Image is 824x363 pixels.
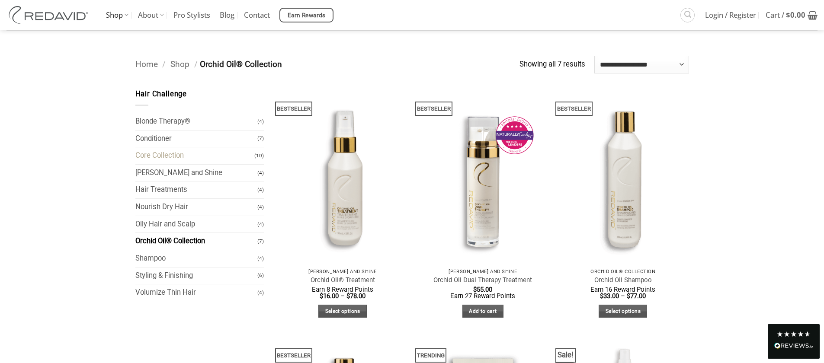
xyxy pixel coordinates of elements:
[600,292,619,300] bdi: 33.00
[433,276,532,284] a: Orchid Oil Dual Therapy Treatment
[346,292,350,300] span: $
[519,59,585,70] p: Showing all 7 results
[318,305,367,318] a: Select options for “Orchid Oil® Treatment”
[421,269,545,274] p: [PERSON_NAME] and Shine
[135,165,258,181] a: [PERSON_NAME] and Shine
[257,234,264,249] span: (7)
[194,59,198,69] span: /
[135,59,158,69] a: Home
[135,199,258,216] a: Nourish Dry Hair
[346,292,366,300] bdi: 78.00
[561,269,685,274] p: Orchid Oil® Collection
[135,250,258,267] a: Shampoo
[257,131,264,146] span: (7)
[557,89,689,264] img: REDAVID Orchid Oil Shampoo
[627,292,646,300] bdi: 77.00
[766,4,805,26] span: Cart /
[288,11,326,20] span: Earn Rewards
[311,276,375,284] a: Orchid Oil® Treatment
[417,89,549,264] img: REDAVID Orchid Oil Dual Therapy ~ Award Winning Curl Care
[786,10,805,20] bdi: 0.00
[257,114,264,129] span: (4)
[135,113,258,130] a: Blonde Therapy®
[768,324,820,359] div: Read All Reviews
[254,148,264,163] span: (10)
[600,292,603,300] span: $
[680,8,695,22] a: Search
[281,269,404,274] p: [PERSON_NAME] and Shine
[257,182,264,197] span: (4)
[774,341,813,352] div: Read All Reviews
[135,58,520,71] nav: Breadcrumb
[135,147,255,164] a: Core Collection
[450,292,515,300] span: Earn 27 Reward Points
[257,285,264,300] span: (4)
[257,217,264,232] span: (4)
[705,4,756,26] span: Login / Register
[599,305,647,318] a: Select options for “Orchid Oil Shampoo”
[776,331,811,338] div: 4.8 Stars
[257,200,264,215] span: (4)
[135,284,258,301] a: Volumize Thin Hair
[279,8,333,22] a: Earn Rewards
[786,10,790,20] span: $
[594,276,652,284] a: Orchid Oil Shampoo
[320,292,323,300] span: $
[162,59,166,69] span: /
[135,233,258,250] a: Orchid Oil® Collection
[257,166,264,181] span: (4)
[594,56,689,73] select: Shop order
[340,292,345,300] span: –
[257,268,264,283] span: (6)
[135,181,258,198] a: Hair Treatments
[590,286,655,293] span: Earn 16 Reward Points
[135,131,258,147] a: Conditioner
[312,286,373,293] span: Earn 8 Reward Points
[170,59,189,69] a: Shop
[257,251,264,266] span: (4)
[135,216,258,233] a: Oily Hair and Scalp
[277,89,409,264] img: REDAVID Orchid Oil Treatment 90ml
[774,343,813,349] img: REVIEWS.io
[621,292,625,300] span: –
[6,6,93,24] img: REDAVID Salon Products | United States
[462,305,503,318] a: Add to cart: “Orchid Oil Dual Therapy Treatment”
[135,267,258,284] a: Styling & Finishing
[473,286,492,293] bdi: 55.00
[473,286,477,293] span: $
[135,90,187,98] span: Hair Challenge
[320,292,339,300] bdi: 16.00
[627,292,630,300] span: $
